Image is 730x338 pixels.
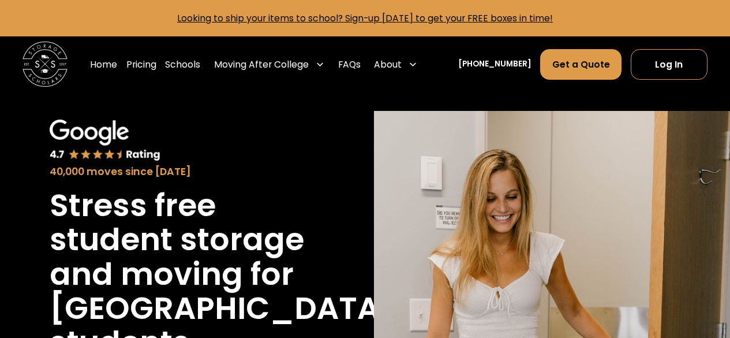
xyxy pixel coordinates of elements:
[126,49,156,80] a: Pricing
[23,42,68,87] img: Storage Scholars main logo
[50,291,395,325] h1: [GEOGRAPHIC_DATA]
[369,49,422,80] div: About
[214,58,309,71] div: Moving After College
[177,12,553,24] a: Looking to ship your items to school? Sign-up [DATE] to get your FREE boxes in time!
[90,49,117,80] a: Home
[338,49,361,80] a: FAQs
[50,120,160,162] img: Google 4.7 star rating
[631,49,707,80] a: Log In
[165,49,200,80] a: Schools
[50,164,306,179] div: 40,000 moves since [DATE]
[50,188,306,291] h1: Stress free student storage and moving for
[209,49,329,80] div: Moving After College
[540,49,622,80] a: Get a Quote
[458,58,531,70] a: [PHONE_NUMBER]
[374,58,402,71] div: About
